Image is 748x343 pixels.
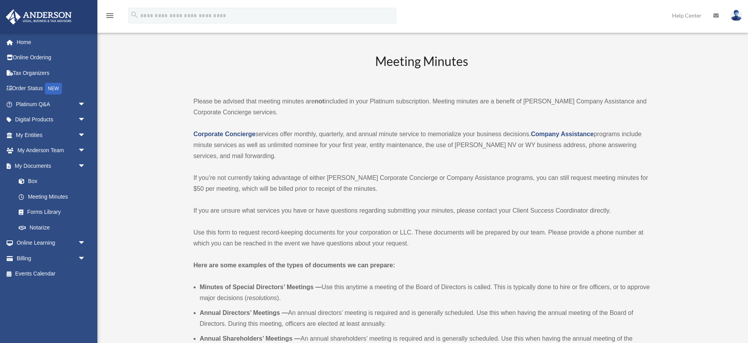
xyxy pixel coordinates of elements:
[5,50,97,66] a: Online Ordering
[200,282,650,304] li: Use this anytime a meeting of the Board of Directors is called. This is typically done to hire or...
[78,112,93,128] span: arrow_drop_down
[78,251,93,267] span: arrow_drop_down
[247,295,277,301] em: resolutions
[194,262,395,268] strong: Here are some examples of the types of documents we can prepare:
[200,335,301,342] b: Annual Shareholders’ Meetings —
[105,14,115,20] a: menu
[5,81,97,97] a: Order StatusNEW
[5,251,97,266] a: Billingarrow_drop_down
[194,53,650,85] h2: Meeting Minutes
[78,96,93,112] span: arrow_drop_down
[11,174,97,189] a: Box
[5,158,97,174] a: My Documentsarrow_drop_down
[315,98,325,105] strong: not
[5,143,97,158] a: My Anderson Teamarrow_drop_down
[11,204,97,220] a: Forms Library
[531,131,594,137] a: Company Assistance
[78,158,93,174] span: arrow_drop_down
[5,96,97,112] a: Platinum Q&Aarrow_drop_down
[194,205,650,216] p: If you are unsure what services you have or have questions regarding submitting your minutes, ple...
[78,235,93,251] span: arrow_drop_down
[11,220,97,235] a: Notarize
[730,10,742,21] img: User Pic
[5,127,97,143] a: My Entitiesarrow_drop_down
[5,235,97,251] a: Online Learningarrow_drop_down
[200,309,288,316] b: Annual Directors’ Meetings —
[194,131,256,137] a: Corporate Concierge
[45,83,62,94] div: NEW
[78,143,93,159] span: arrow_drop_down
[5,65,97,81] a: Tax Organizers
[11,189,93,204] a: Meeting Minutes
[78,127,93,143] span: arrow_drop_down
[194,96,650,118] p: Please be advised that meeting minutes are included in your Platinum subscription. Meeting minute...
[194,172,650,194] p: If you’re not currently taking advantage of either [PERSON_NAME] Corporate Concierge or Company A...
[200,307,650,329] li: An annual directors’ meeting is required and is generally scheduled. Use this when having the ann...
[130,11,139,19] i: search
[4,9,74,25] img: Anderson Advisors Platinum Portal
[5,34,97,50] a: Home
[194,129,650,162] p: services offer monthly, quarterly, and annual minute service to memorialize your business decisio...
[105,11,115,20] i: menu
[194,227,650,249] p: Use this form to request record-keeping documents for your corporation or LLC. These documents wi...
[200,284,322,290] b: Minutes of Special Directors’ Meetings —
[5,266,97,282] a: Events Calendar
[5,112,97,128] a: Digital Productsarrow_drop_down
